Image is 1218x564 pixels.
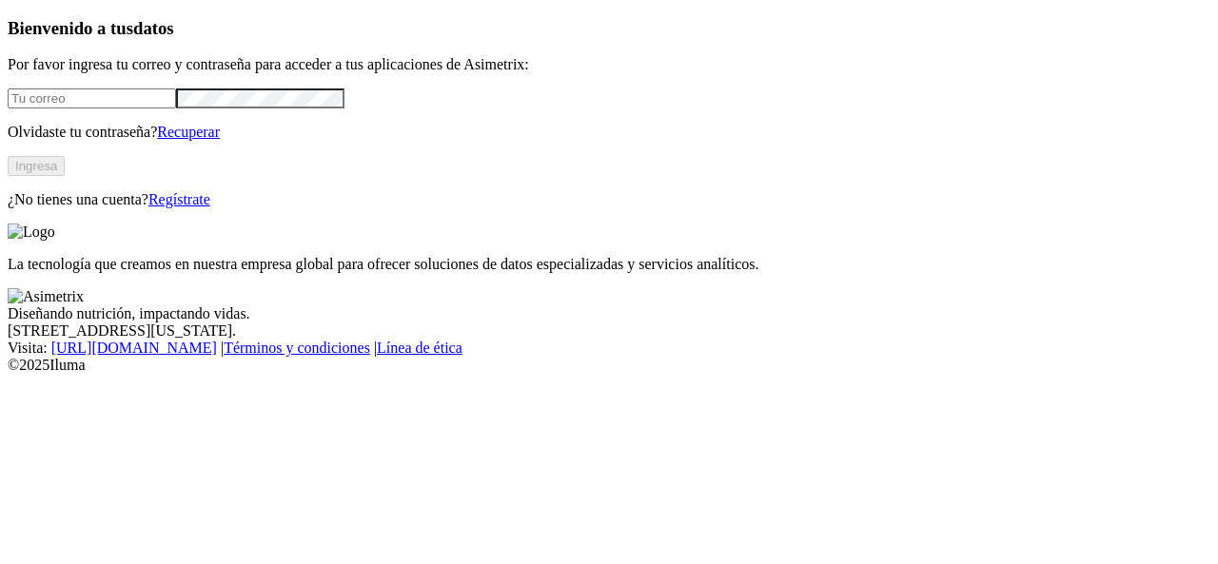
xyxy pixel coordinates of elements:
h3: Bienvenido a tus [8,18,1210,39]
a: Términos y condiciones [224,340,370,356]
div: Visita : | | [8,340,1210,357]
p: Olvidaste tu contraseña? [8,124,1210,141]
p: La tecnología que creamos en nuestra empresa global para ofrecer soluciones de datos especializad... [8,256,1210,273]
p: ¿No tienes una cuenta? [8,191,1210,208]
p: Por favor ingresa tu correo y contraseña para acceder a tus aplicaciones de Asimetrix: [8,56,1210,73]
a: [URL][DOMAIN_NAME] [51,340,217,356]
div: © 2025 Iluma [8,357,1210,374]
img: Logo [8,224,55,241]
button: Ingresa [8,156,65,176]
div: Diseñando nutrición, impactando vidas. [8,305,1210,322]
span: datos [133,18,174,38]
a: Línea de ética [377,340,462,356]
div: [STREET_ADDRESS][US_STATE]. [8,322,1210,340]
a: Regístrate [148,191,210,207]
input: Tu correo [8,88,176,108]
a: Recuperar [157,124,220,140]
img: Asimetrix [8,288,84,305]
